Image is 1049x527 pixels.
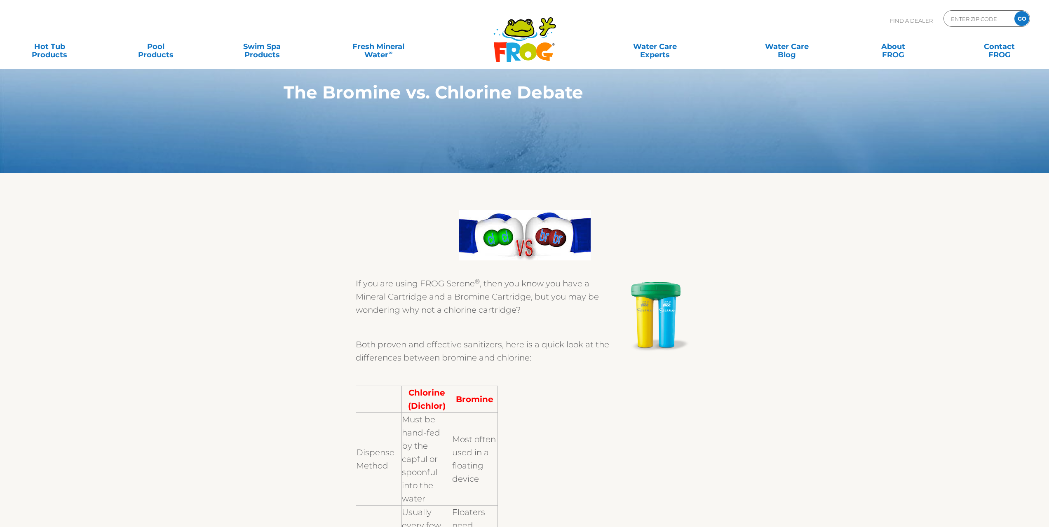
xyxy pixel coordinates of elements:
a: AboutFROG [852,38,934,55]
p: Find A Dealer [890,10,933,31]
a: Swim SpaProducts [221,38,303,55]
a: Water CareBlog [746,38,828,55]
a: ContactFROG [958,38,1041,55]
strong: Bromine [456,394,493,404]
input: GO [1014,11,1029,26]
td: Must be hand-fed by the capful or spoonful into the water [401,413,452,506]
a: Hot TubProducts [8,38,91,55]
img: clvbr [459,210,591,260]
a: PoolProducts [115,38,197,55]
sup: ® [475,277,480,285]
p: Both proven and effective sanitizers, here is a quick look at the differences between bromine and... [356,338,694,364]
input: Zip Code Form [950,13,1006,25]
p: If you are using FROG Serene , then you know you have a Mineral Cartridge and a Bromine Cartridge... [356,277,694,316]
a: Fresh MineralWater∞ [327,38,430,55]
strong: Chlorine (Dichlor) [408,388,446,411]
sup: ∞ [388,49,392,56]
td: Most often used in a floating device [452,413,498,506]
a: Water CareExperts [588,38,722,55]
td: Dispense Method [356,413,401,506]
strong: The Bromine vs. Chlorine Debate [284,82,583,103]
